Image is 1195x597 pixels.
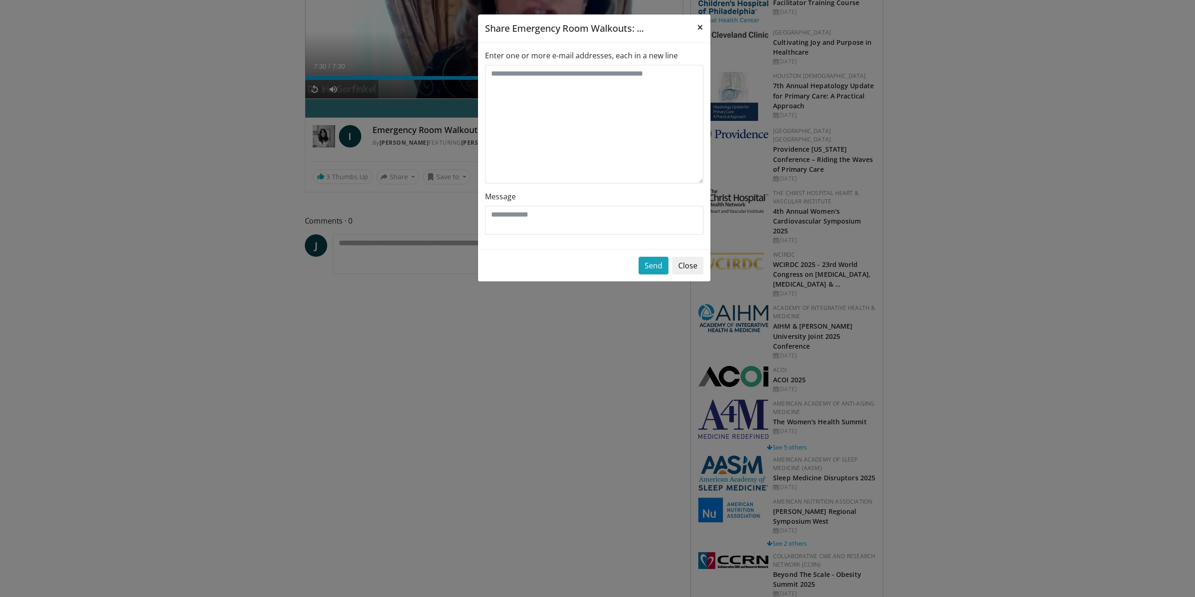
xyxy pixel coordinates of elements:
label: Message [485,191,516,202]
h5: Share Emergency Room Walkouts: ... [485,21,644,35]
label: Enter one or more e-mail addresses, each in a new line [485,50,678,61]
span: × [697,19,703,35]
button: Send [639,257,668,274]
button: Close [672,257,703,274]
